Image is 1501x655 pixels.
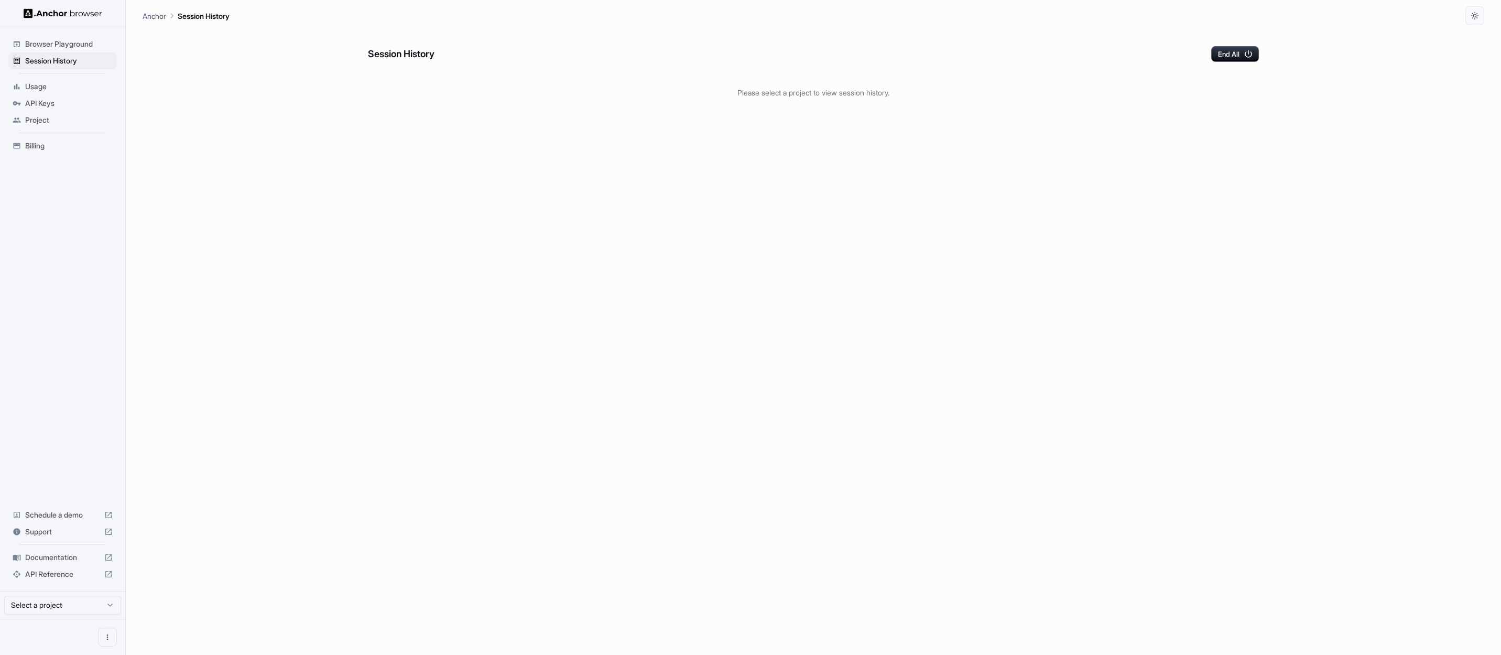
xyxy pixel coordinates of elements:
[25,552,100,563] span: Documentation
[24,8,102,18] img: Anchor Logo
[8,112,117,128] div: Project
[368,47,434,62] h6: Session History
[25,510,100,520] span: Schedule a demo
[8,137,117,154] div: Billing
[25,98,113,109] span: API Keys
[8,566,117,583] div: API Reference
[368,87,1259,98] p: Please select a project to view session history.
[25,39,113,49] span: Browser Playground
[25,81,113,92] span: Usage
[8,549,117,566] div: Documentation
[25,56,113,66] span: Session History
[8,95,117,112] div: API Keys
[25,115,113,125] span: Project
[25,141,113,151] span: Billing
[143,10,230,22] nav: breadcrumb
[98,628,117,647] button: Open menu
[8,36,117,52] div: Browser Playground
[25,569,100,579] span: API Reference
[178,10,230,22] p: Session History
[8,507,117,523] div: Schedule a demo
[25,527,100,537] span: Support
[1211,46,1259,62] button: End All
[8,523,117,540] div: Support
[143,10,166,22] p: Anchor
[8,52,117,69] div: Session History
[8,78,117,95] div: Usage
